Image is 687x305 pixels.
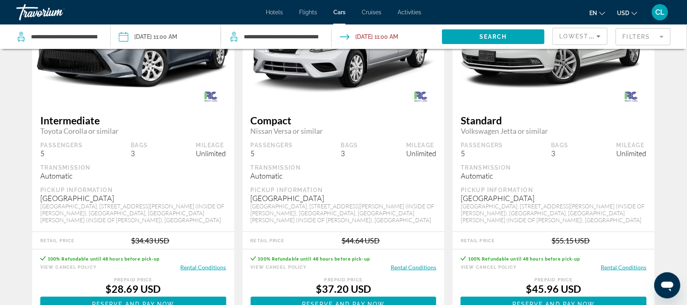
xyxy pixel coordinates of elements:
iframe: Bouton de lancement de la fenêtre de messagerie [654,272,680,298]
a: Travorium [16,2,98,23]
div: Mileage [406,141,436,149]
div: Unlimited [196,149,226,158]
div: Transmission [40,164,226,171]
div: 5 [251,149,293,158]
div: Mileage [196,141,226,149]
div: [GEOGRAPHIC_DATA] [461,194,647,203]
div: Transmission [251,164,437,171]
div: Prepaid Price [40,277,226,283]
div: Unlimited [617,149,647,158]
div: Unlimited [406,149,436,158]
div: Automatic [251,171,437,180]
div: 5 [40,149,83,158]
a: Cruises [362,9,381,15]
span: Compact [251,114,437,126]
button: View Cancel Policy [461,263,517,271]
span: 100% Refundable until 48 hours before pick-up [468,256,580,261]
span: Volkswagen Jetta or similar [461,126,647,135]
div: Transmission [461,164,647,171]
div: [GEOGRAPHIC_DATA], [STREET_ADDRESS][PERSON_NAME] (INSIDE OF [PERSON_NAME]), [GEOGRAPHIC_DATA], [G... [461,203,647,223]
div: $44.64 USD [341,236,380,245]
div: $34.43 USD [131,236,169,245]
button: Rental Conditions [181,263,226,271]
span: Toyota Corolla or similar [40,126,226,135]
div: Automatic [461,171,647,180]
span: Nissan Versa or similar [251,126,437,135]
span: en [590,10,597,16]
span: Lowest Price [560,33,612,40]
div: Mileage [617,141,647,149]
div: Retail Price [461,238,495,243]
div: Pickup Information [40,186,226,194]
div: [GEOGRAPHIC_DATA], [STREET_ADDRESS][PERSON_NAME] (INSIDE OF [PERSON_NAME]), [GEOGRAPHIC_DATA], [G... [251,203,437,223]
button: View Cancel Policy [251,263,307,271]
div: $55.15 USD [552,236,590,245]
button: User Menu [650,4,671,21]
button: Filter [616,28,671,46]
div: Retail Price [251,238,285,243]
div: Prepaid Price [251,277,437,283]
button: View Cancel Policy [40,263,96,271]
div: Bags [341,141,359,149]
button: Search [442,29,545,44]
img: RIGHT CARS [398,88,444,106]
a: Cars [333,9,346,15]
div: Pickup Information [461,186,647,194]
a: Hotels [266,9,283,15]
div: $37.20 USD [251,283,437,295]
span: Intermediate [40,114,226,126]
div: Pickup Information [251,186,437,194]
button: Change currency [617,7,637,19]
span: USD [617,10,630,16]
button: Change language [590,7,605,19]
div: $28.69 USD [40,283,226,295]
div: Bags [551,141,569,149]
div: 3 [131,149,148,158]
div: [GEOGRAPHIC_DATA], [STREET_ADDRESS][PERSON_NAME] (INSIDE OF [PERSON_NAME]), [GEOGRAPHIC_DATA], [G... [40,203,226,223]
span: Search [479,33,507,40]
div: [GEOGRAPHIC_DATA] [251,194,437,203]
div: Passengers [251,141,293,149]
div: Prepaid Price [461,277,647,283]
a: Activities [398,9,421,15]
div: Automatic [40,171,226,180]
div: 3 [341,149,359,158]
div: Passengers [40,141,83,149]
div: $45.96 USD [461,283,647,295]
span: 100% Refundable until 48 hours before pick-up [48,256,160,261]
mat-select: Sort by [560,31,601,41]
button: Pickup date: Oct 04, 2025 11:00 AM [119,24,177,49]
div: 3 [551,149,569,158]
button: Rental Conditions [601,263,647,271]
button: Drop-off date: Oct 11, 2025 11:00 AM [340,24,398,49]
span: 100% Refundable until 48 hours before pick-up [258,256,370,261]
a: Flights [299,9,317,15]
div: Retail Price [40,238,74,243]
div: [GEOGRAPHIC_DATA] [40,194,226,203]
div: 5 [461,149,503,158]
img: RIGHT CARS [188,88,234,106]
div: Bags [131,141,148,149]
div: Passengers [461,141,503,149]
img: RIGHT CARS [608,88,655,106]
span: Standard [461,114,647,126]
button: Rental Conditions [391,263,436,271]
span: CL [656,8,665,16]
